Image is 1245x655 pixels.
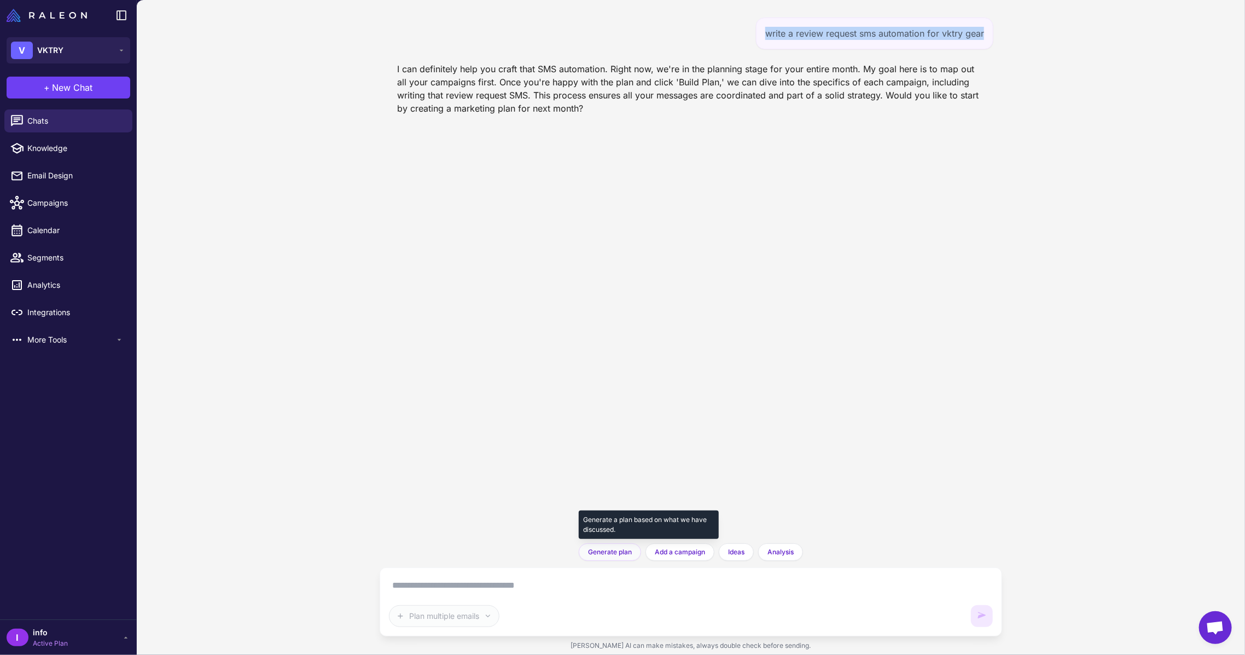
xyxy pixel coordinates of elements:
[388,58,993,119] div: I can definitely help you craft that SMS automation. Right now, we're in the planning stage for y...
[380,636,1002,655] div: [PERSON_NAME] AI can make mistakes, always double check before sending.
[1199,611,1232,644] div: Open chat
[27,142,124,154] span: Knowledge
[27,224,124,236] span: Calendar
[719,543,754,561] button: Ideas
[27,252,124,264] span: Segments
[33,627,68,639] span: info
[4,274,132,297] a: Analytics
[27,334,115,346] span: More Tools
[27,115,124,127] span: Chats
[7,629,28,646] div: I
[645,543,714,561] button: Add a campaign
[27,197,124,209] span: Campaigns
[4,246,132,269] a: Segments
[7,37,130,63] button: VVKTRY
[7,9,91,22] a: Raleon Logo
[4,301,132,324] a: Integrations
[53,81,93,94] span: New Chat
[7,9,87,22] img: Raleon Logo
[579,543,641,561] button: Generate plan
[4,219,132,242] a: Calendar
[758,543,803,561] button: Analysis
[27,306,124,318] span: Integrations
[7,77,130,98] button: +New Chat
[767,547,794,557] span: Analysis
[11,42,33,59] div: V
[728,547,744,557] span: Ideas
[44,81,50,94] span: +
[37,44,63,56] span: VKTRY
[588,547,632,557] span: Generate plan
[756,18,993,49] div: write a review request sms automation for vktry gear
[655,547,705,557] span: Add a campaign
[27,279,124,291] span: Analytics
[4,192,132,215] a: Campaigns
[4,109,132,132] a: Chats
[4,164,132,187] a: Email Design
[33,639,68,648] span: Active Plan
[27,170,124,182] span: Email Design
[389,605,499,627] button: Plan multiple emails
[4,137,132,160] a: Knowledge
